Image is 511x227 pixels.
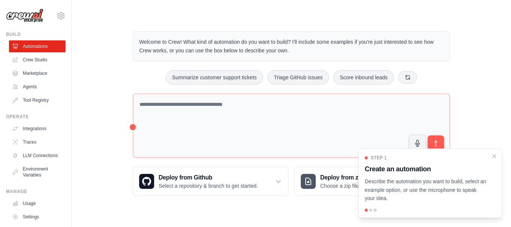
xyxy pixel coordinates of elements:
[9,150,65,162] a: LLM Connections
[9,163,65,181] a: Environment Variables
[371,155,387,161] span: Step 1
[365,164,487,174] h3: Create an automation
[6,188,65,194] div: Manage
[9,94,65,106] a: Tool Registry
[9,40,65,52] a: Automations
[166,70,263,85] button: Summarize customer support tickets
[9,136,65,148] a: Traces
[6,31,65,37] div: Build
[9,123,65,135] a: Integrations
[6,9,43,23] img: Logo
[159,173,258,182] h3: Deploy from Github
[320,173,383,182] h3: Deploy from zip file
[139,38,444,55] p: Welcome to Crew! What kind of automation do you want to build? I'll include some examples if you'...
[9,54,65,66] a: Crew Studio
[6,114,65,120] div: Operate
[333,70,394,85] button: Score inbound leads
[159,182,258,190] p: Select a repository & branch to get started.
[491,153,497,159] button: Close walkthrough
[9,197,65,209] a: Usage
[365,177,487,203] p: Describe the automation you want to build, select an example option, or use the microphone to spe...
[267,70,329,85] button: Triage GitHub issues
[320,182,383,190] p: Choose a zip file to upload.
[9,67,65,79] a: Marketplace
[9,211,65,223] a: Settings
[9,81,65,93] a: Agents
[474,191,511,227] iframe: Chat Widget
